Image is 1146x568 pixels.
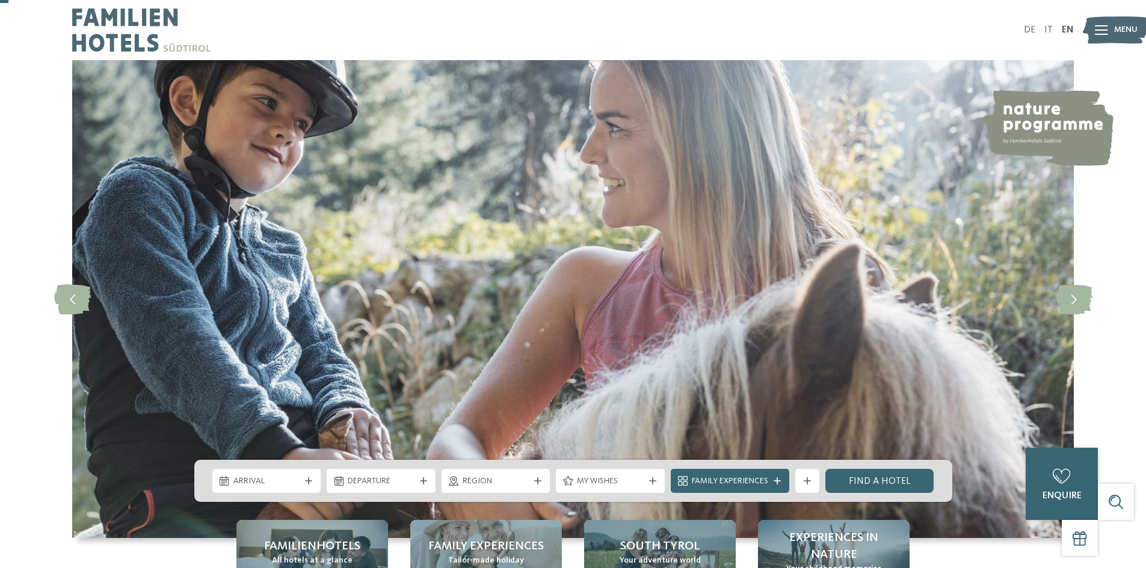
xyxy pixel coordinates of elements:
[448,555,524,567] span: Tailor-made holiday
[233,475,300,487] span: Arrival
[620,538,700,555] span: South Tyrol
[72,60,1074,538] img: Familienhotels Südtirol: The happy family places!
[348,475,414,487] span: Departure
[1043,491,1082,501] span: enquire
[272,555,353,567] span: All hotels at a glance
[428,538,544,555] span: Family Experiences
[1024,25,1035,35] a: DE
[1062,25,1074,35] a: EN
[463,475,529,487] span: Region
[1114,24,1138,36] span: Menu
[981,90,1114,166] img: nature programme by Familienhotels Südtirol
[577,475,644,487] span: My wishes
[1026,448,1098,520] a: enquire
[692,475,768,487] span: Family Experiences
[825,469,934,493] a: Find a hotel
[770,530,898,563] span: Experiences in nature
[620,555,701,567] span: Your adventure world
[1044,25,1053,35] a: IT
[264,538,360,555] span: Familienhotels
